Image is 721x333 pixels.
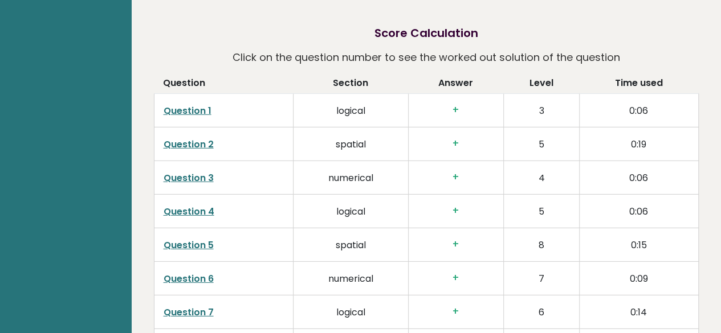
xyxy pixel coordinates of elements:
[503,76,579,94] th: Level
[418,138,494,150] h3: +
[164,138,214,151] a: Question 2
[418,104,494,116] h3: +
[503,93,579,127] td: 3
[579,76,698,94] th: Time used
[374,24,478,42] h2: Score Calculation
[294,295,408,328] td: logical
[164,171,214,184] a: Question 3
[418,306,494,318] h3: +
[164,104,211,117] a: Question 1
[503,127,579,161] td: 5
[579,194,698,228] td: 0:06
[579,127,698,161] td: 0:19
[418,171,494,183] h3: +
[503,161,579,194] td: 4
[418,205,494,217] h3: +
[294,93,408,127] td: logical
[503,228,579,261] td: 8
[233,47,620,68] p: Click on the question number to see the worked out solution of the question
[579,93,698,127] td: 0:06
[418,272,494,284] h3: +
[164,239,214,252] a: Question 5
[503,261,579,295] td: 7
[294,228,408,261] td: spatial
[294,161,408,194] td: numerical
[579,295,698,328] td: 0:14
[294,194,408,228] td: logical
[503,194,579,228] td: 5
[579,261,698,295] td: 0:09
[294,261,408,295] td: numerical
[503,295,579,328] td: 6
[294,127,408,161] td: spatial
[579,228,698,261] td: 0:15
[164,272,214,285] a: Question 6
[164,306,214,319] a: Question 7
[294,76,408,94] th: Section
[579,161,698,194] td: 0:06
[408,76,503,94] th: Answer
[164,205,214,218] a: Question 4
[418,239,494,250] h3: +
[154,76,294,94] th: Question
